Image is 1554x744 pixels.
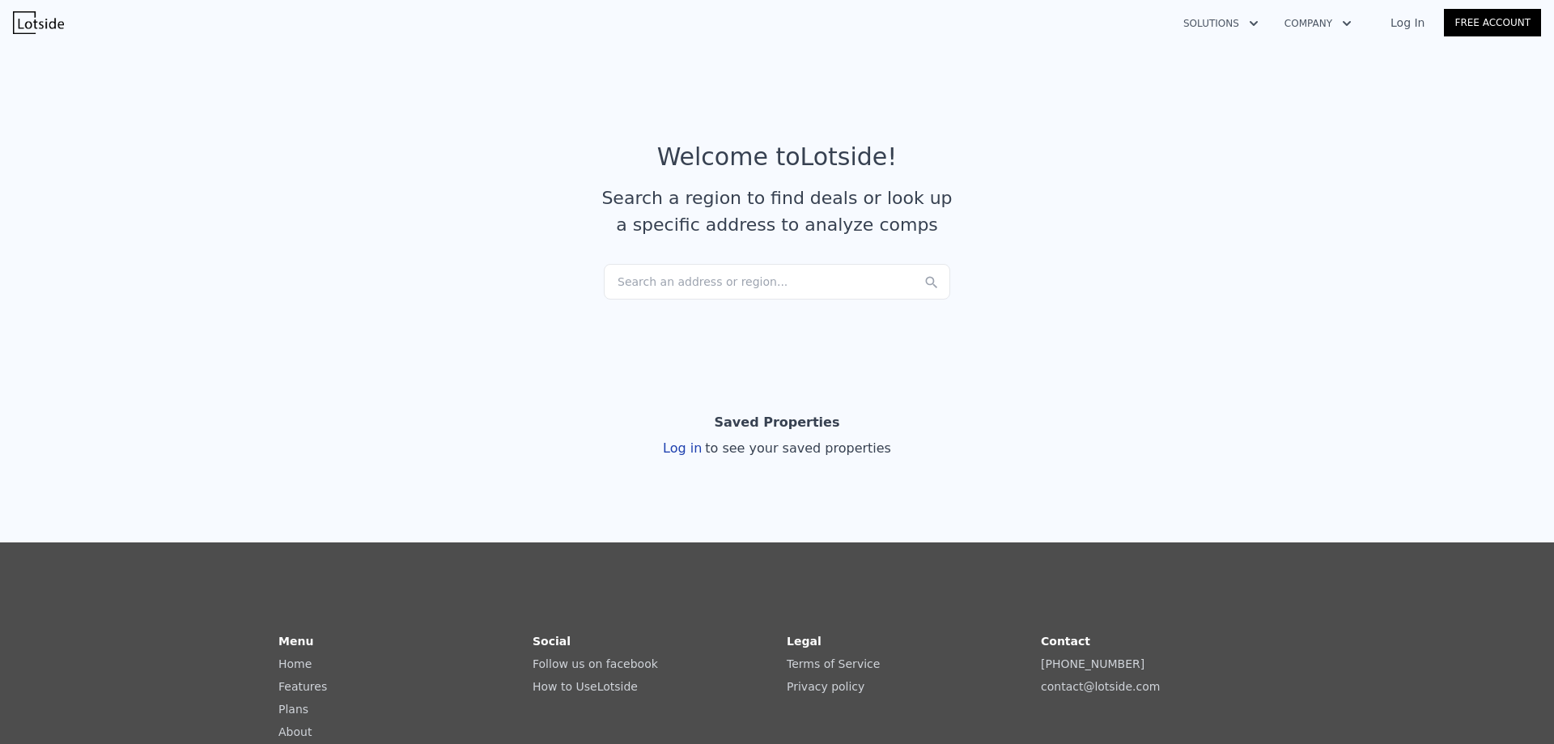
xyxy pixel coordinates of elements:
a: Terms of Service [787,657,880,670]
a: Privacy policy [787,680,864,693]
button: Solutions [1170,9,1272,38]
a: Home [278,657,312,670]
a: Free Account [1444,9,1541,36]
a: About [278,725,312,738]
a: Log In [1371,15,1444,31]
div: Search a region to find deals or look up a specific address to analyze comps [596,185,958,238]
img: Lotside [13,11,64,34]
strong: Contact [1041,635,1090,648]
div: Welcome to Lotside ! [657,142,898,172]
a: Features [278,680,327,693]
div: Search an address or region... [604,264,950,300]
strong: Social [533,635,571,648]
button: Company [1272,9,1365,38]
div: Saved Properties [715,406,840,439]
a: contact@lotside.com [1041,680,1160,693]
div: Log in [663,439,891,458]
a: How to UseLotside [533,680,638,693]
a: Plans [278,703,308,716]
strong: Menu [278,635,313,648]
a: Follow us on facebook [533,657,658,670]
span: to see your saved properties [702,440,891,456]
a: [PHONE_NUMBER] [1041,657,1144,670]
strong: Legal [787,635,822,648]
